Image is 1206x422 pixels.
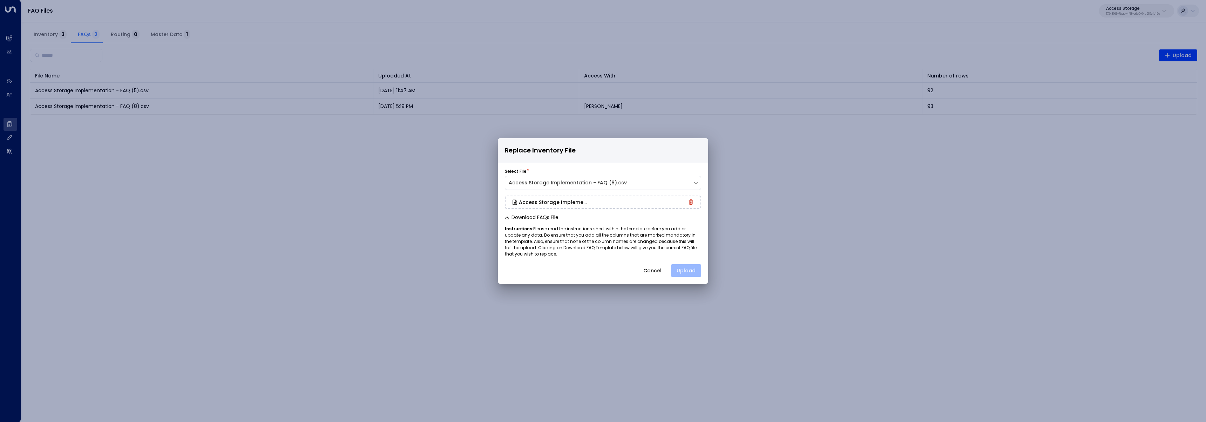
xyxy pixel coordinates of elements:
[509,179,689,186] div: Access Storage Implementation - FAQ (8).csv
[505,145,576,156] span: Replace Inventory File
[671,264,701,277] button: Upload
[505,226,701,257] p: Please read the instructions sheet within the template before you add or update any data. Do ensu...
[505,168,527,175] label: Select File
[519,200,589,205] h3: Access Storage Implementation - FAQ (9).csv
[637,264,668,277] button: Cancel
[505,215,558,220] button: Download FAQs File
[505,226,533,232] b: Instructions:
